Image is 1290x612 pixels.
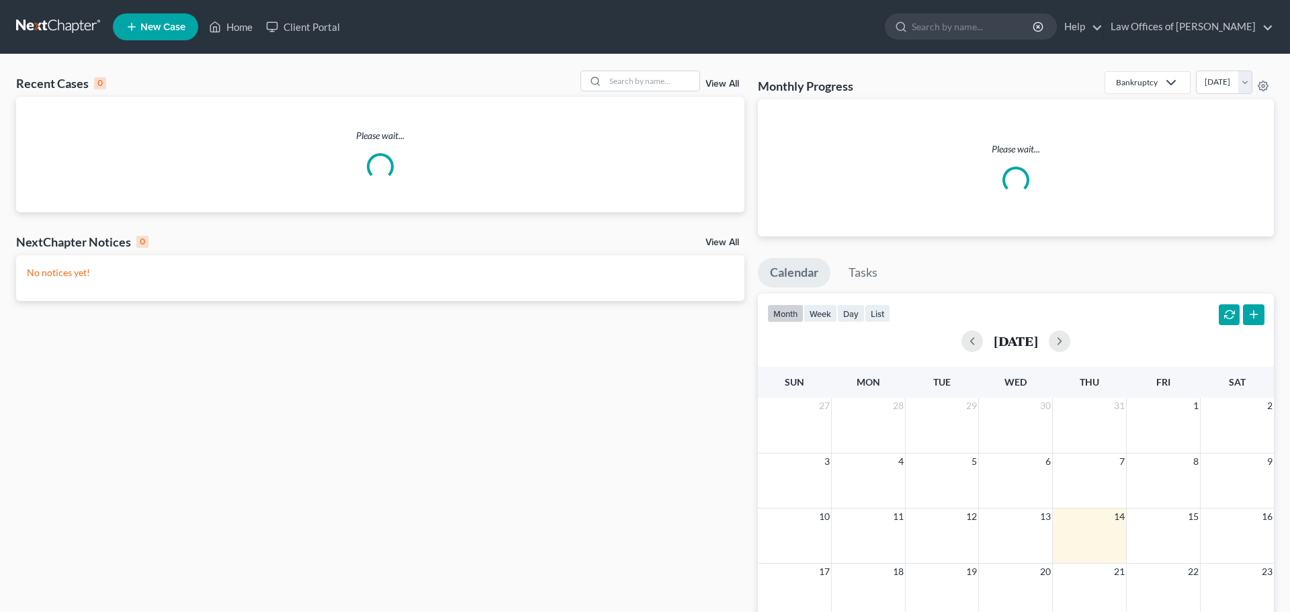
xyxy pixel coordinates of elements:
[1058,15,1103,39] a: Help
[140,22,185,32] span: New Case
[1044,453,1052,470] span: 6
[1113,564,1126,580] span: 21
[1156,376,1170,388] span: Fri
[769,142,1263,156] p: Please wait...
[1229,376,1246,388] span: Sat
[758,78,853,94] h3: Monthly Progress
[857,376,880,388] span: Mon
[965,509,978,525] span: 12
[1116,77,1158,88] div: Bankruptcy
[818,398,831,414] span: 27
[994,334,1038,348] h2: [DATE]
[1113,509,1126,525] span: 14
[1192,398,1200,414] span: 1
[136,236,148,248] div: 0
[1266,453,1274,470] span: 9
[1260,509,1274,525] span: 16
[804,304,837,322] button: week
[1192,453,1200,470] span: 8
[1004,376,1027,388] span: Wed
[836,258,890,288] a: Tasks
[16,75,106,91] div: Recent Cases
[933,376,951,388] span: Tue
[1039,398,1052,414] span: 30
[785,376,804,388] span: Sun
[1187,509,1200,525] span: 15
[912,14,1035,39] input: Search by name...
[16,129,744,142] p: Please wait...
[1039,509,1052,525] span: 13
[1104,15,1273,39] a: Law Offices of [PERSON_NAME]
[1039,564,1052,580] span: 20
[1118,453,1126,470] span: 7
[16,234,148,250] div: NextChapter Notices
[965,398,978,414] span: 29
[892,564,905,580] span: 18
[94,77,106,89] div: 0
[758,258,830,288] a: Calendar
[705,79,739,89] a: View All
[897,453,905,470] span: 4
[605,71,699,91] input: Search by name...
[1266,398,1274,414] span: 2
[970,453,978,470] span: 5
[892,509,905,525] span: 11
[27,266,734,279] p: No notices yet!
[818,564,831,580] span: 17
[1260,564,1274,580] span: 23
[705,238,739,247] a: View All
[818,509,831,525] span: 10
[259,15,347,39] a: Client Portal
[865,304,890,322] button: list
[1187,564,1200,580] span: 22
[1080,376,1099,388] span: Thu
[837,304,865,322] button: day
[823,453,831,470] span: 3
[892,398,905,414] span: 28
[1113,398,1126,414] span: 31
[202,15,259,39] a: Home
[767,304,804,322] button: month
[965,564,978,580] span: 19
